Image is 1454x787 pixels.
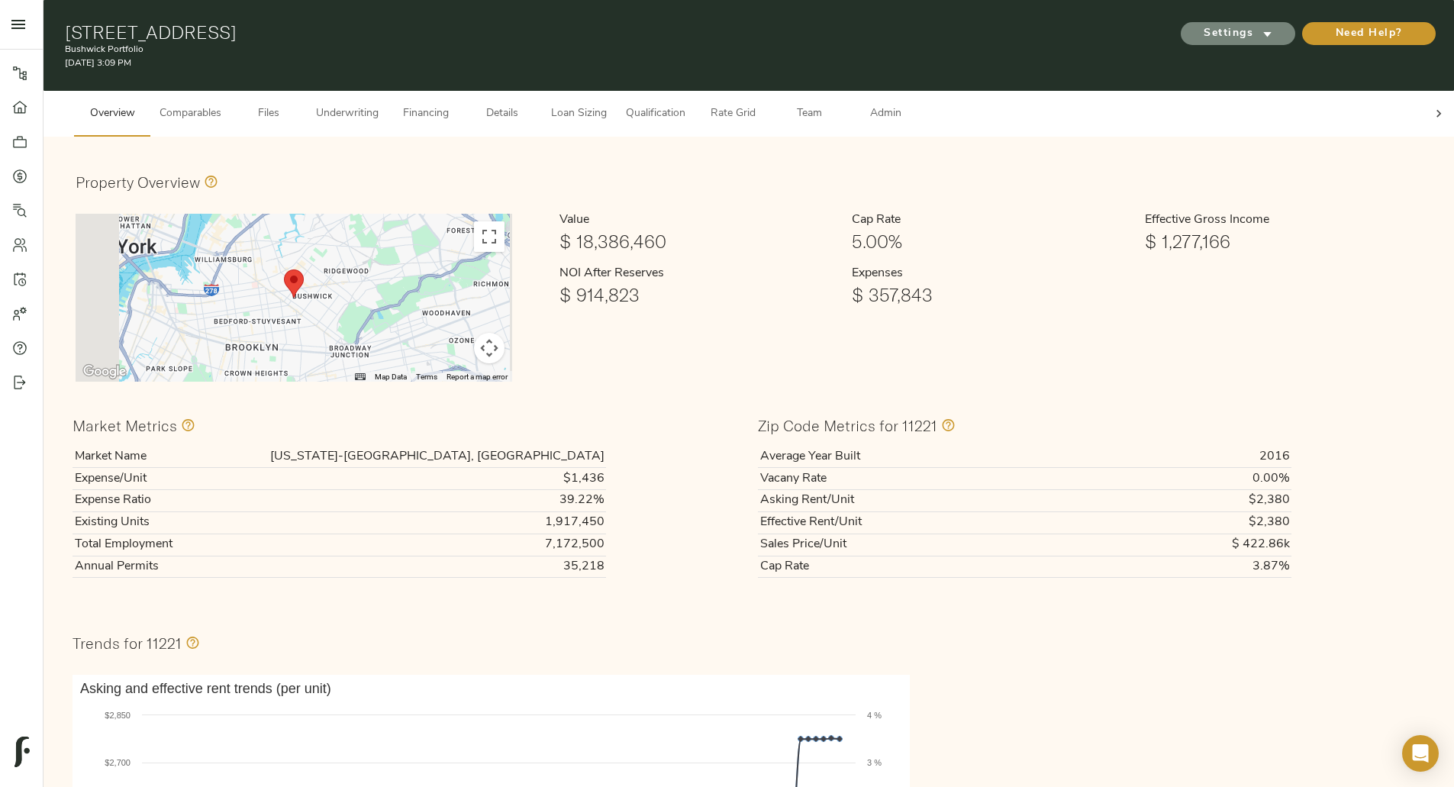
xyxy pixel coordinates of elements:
h1: $ 914,823 [559,284,840,305]
h3: Zip Code Metrics for 11221 [758,417,937,434]
span: Qualification [626,105,685,124]
th: Expense Ratio [73,489,195,511]
td: $ 422.86k [1095,534,1292,556]
button: Settings [1181,22,1295,45]
span: Underwriting [316,105,379,124]
th: Existing Units [73,511,195,534]
th: Asking Rent/Unit [758,489,1095,511]
a: Open this area in Google Maps (opens a new window) [79,362,130,382]
text: 3 % [867,758,882,767]
span: Rate Grid [704,105,762,124]
span: Files [240,105,298,124]
th: Sales Price/Unit [758,534,1095,556]
text: $2,700 [105,758,131,767]
button: Toggle fullscreen view [474,221,505,252]
text: Asking and effective rent trends (per unit) [80,681,331,696]
h1: $ 357,843 [852,284,1132,305]
td: 3.87% [1095,556,1292,578]
text: $2,850 [105,711,131,720]
th: Expense/Unit [73,468,195,490]
p: [DATE] 3:09 PM [65,56,977,70]
td: $1,436 [195,468,606,490]
h1: $ 18,386,460 [559,231,840,252]
button: Map Data [375,372,407,382]
div: Subject Propery [284,269,304,298]
span: Comparables [160,105,221,124]
h3: Property Overview [76,173,200,191]
button: Map camera controls [474,333,505,363]
span: Loan Sizing [550,105,608,124]
td: 2016 [1095,446,1292,467]
td: $2,380 [1095,511,1292,534]
h6: Expenses [852,264,1132,284]
h1: $ 1,277,166 [1145,231,1425,252]
svg: Values in this section comprise all zip codes within the New York-White Plains, NY market [177,416,195,434]
h6: NOI After Reserves [559,264,840,284]
text: 4 % [867,711,882,720]
a: Terms [416,373,437,381]
th: Market Name [73,446,195,467]
td: 0.00% [1095,468,1292,490]
th: Cap Rate [758,556,1095,578]
a: Report a map error [447,373,508,381]
button: Need Help? [1302,22,1436,45]
td: 1,917,450 [195,511,606,534]
span: Admin [856,105,914,124]
th: Average Year Built [758,446,1095,467]
td: 39.22% [195,489,606,511]
h1: 5.00% [852,231,1132,252]
td: [US_STATE]-[GEOGRAPHIC_DATA], [GEOGRAPHIC_DATA] [195,446,606,467]
svg: Values in this section only include information specific to the 11221 zip code [937,416,956,434]
div: Open Intercom Messenger [1402,735,1439,772]
th: Total Employment [73,534,195,556]
th: Vacany Rate [758,468,1095,490]
img: Google [79,362,130,382]
h1: [STREET_ADDRESS] [65,21,977,43]
img: logo [15,737,30,767]
p: Bushwick Portfolio [65,43,977,56]
span: Team [780,105,838,124]
h6: Cap Rate [852,211,1132,231]
span: Details [473,105,531,124]
td: $2,380 [1095,489,1292,511]
h6: Effective Gross Income [1145,211,1425,231]
h3: Trends for 11221 [73,634,182,652]
td: 7,172,500 [195,534,606,556]
th: Annual Permits [73,556,195,578]
span: Overview [83,105,141,124]
span: Financing [397,105,455,124]
span: Need Help? [1317,24,1420,44]
h6: Value [559,211,840,231]
td: 35,218 [195,556,606,578]
th: Effective Rent/Unit [758,511,1095,534]
span: Settings [1196,24,1280,44]
button: Keyboard shortcuts [355,372,366,382]
h3: Market Metrics [73,417,177,434]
